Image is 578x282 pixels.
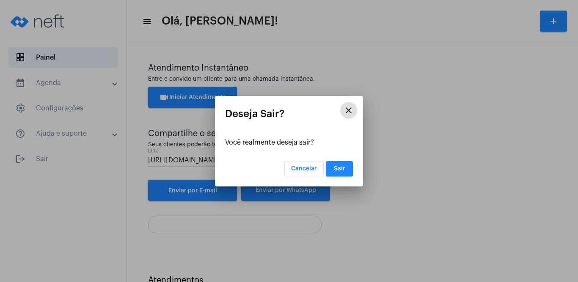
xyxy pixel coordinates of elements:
[284,161,324,176] button: Cancelar
[326,161,353,176] button: Sair
[225,108,353,119] mat-card-title: Deseja Sair?
[344,105,354,115] mat-icon: close
[334,166,345,172] span: Sair
[291,166,317,172] span: Cancelar
[225,139,353,146] div: Você realmente deseja sair?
